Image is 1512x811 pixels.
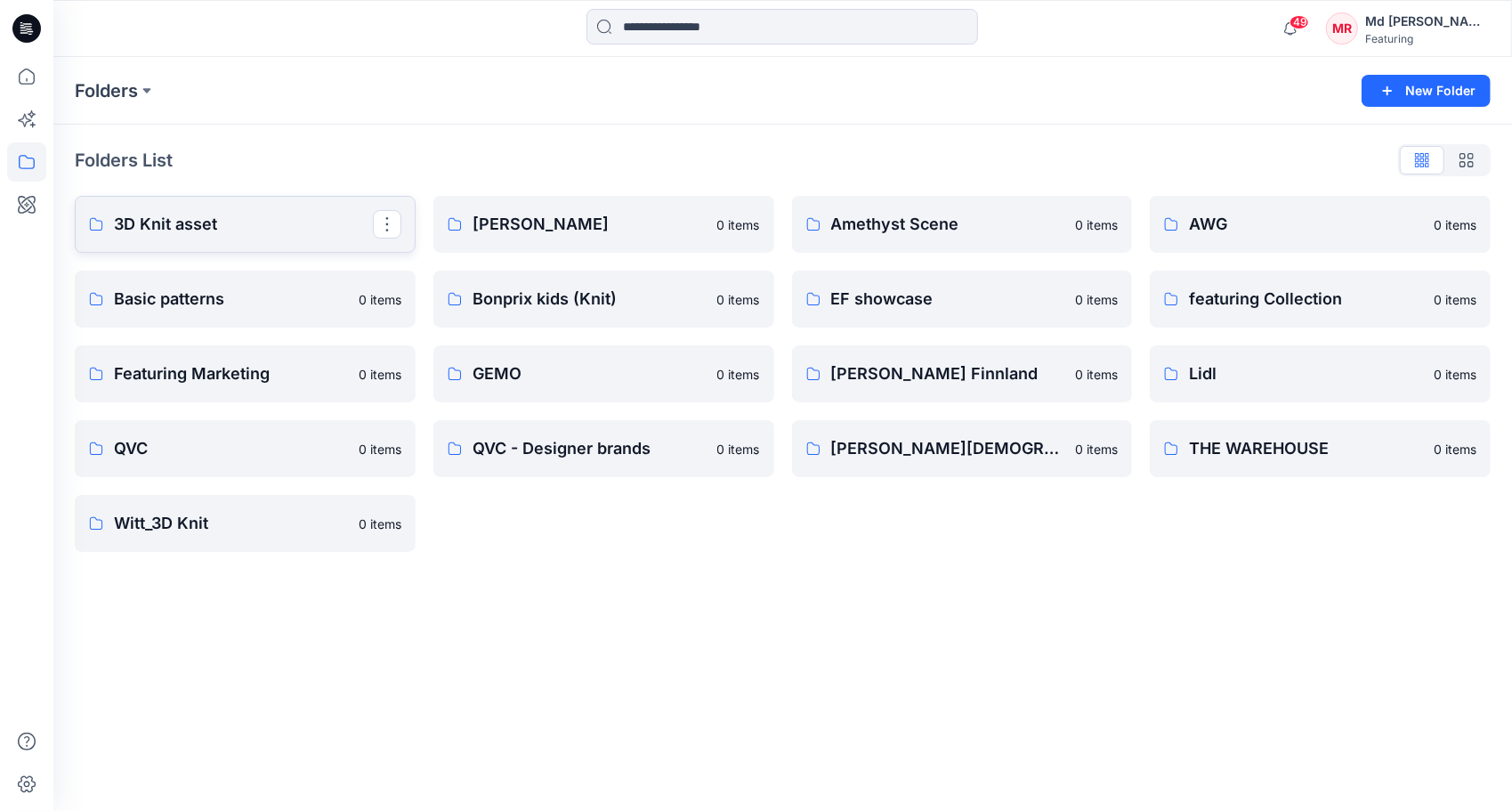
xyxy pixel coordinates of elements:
p: THE WAREHOUSE [1189,436,1423,461]
p: [PERSON_NAME][DEMOGRAPHIC_DATA]'s Personal Zone [831,436,1065,461]
a: Bonprix kids (Knit)0 items [433,271,774,328]
a: Folders [75,78,138,103]
a: [PERSON_NAME]0 items [433,196,774,253]
p: featuring Collection [1189,287,1423,312]
a: QVC - Designer brands0 items [433,420,774,477]
p: Bonprix kids (Knit) [473,287,707,312]
p: 0 items [359,515,401,533]
div: Featuring [1365,32,1490,45]
p: Folders List [75,147,173,174]
p: Basic patterns [114,287,348,312]
p: [PERSON_NAME] Finnland [831,361,1065,386]
a: QVC0 items [75,420,416,477]
a: Basic patterns0 items [75,271,416,328]
p: QVC - Designer brands [473,436,707,461]
button: New Folder [1362,75,1491,107]
a: featuring Collection0 items [1150,271,1491,328]
p: 0 items [1434,215,1476,234]
span: 49 [1290,15,1309,29]
p: 0 items [1075,365,1118,384]
a: EF showcase0 items [792,271,1133,328]
a: 3D Knit asset [75,196,416,253]
p: 0 items [717,365,760,384]
p: 0 items [717,215,760,234]
div: MR [1326,12,1358,45]
a: AWG0 items [1150,196,1491,253]
p: 0 items [1075,290,1118,309]
a: Amethyst Scene0 items [792,196,1133,253]
p: 0 items [717,290,760,309]
p: 0 items [359,440,401,458]
p: QVC [114,436,348,461]
a: [PERSON_NAME][DEMOGRAPHIC_DATA]'s Personal Zone0 items [792,420,1133,477]
a: [PERSON_NAME] Finnland0 items [792,345,1133,402]
a: Featuring Marketing0 items [75,345,416,402]
p: 0 items [1434,365,1476,384]
a: GEMO0 items [433,345,774,402]
div: Md [PERSON_NAME][DEMOGRAPHIC_DATA] [1365,11,1490,32]
a: Witt_3D Knit0 items [75,495,416,552]
p: 0 items [1434,290,1476,309]
a: THE WAREHOUSE0 items [1150,420,1491,477]
p: Witt_3D Knit [114,511,348,536]
p: EF showcase [831,287,1065,312]
p: 0 items [359,290,401,309]
p: [PERSON_NAME] [473,212,707,237]
p: Amethyst Scene [831,212,1065,237]
p: 0 items [359,365,401,384]
p: 3D Knit asset [114,212,373,237]
p: 0 items [1075,440,1118,458]
p: Lidl [1189,361,1423,386]
p: 0 items [1075,215,1118,234]
p: Featuring Marketing [114,361,348,386]
p: GEMO [473,361,707,386]
p: AWG [1189,212,1423,237]
a: Lidl0 items [1150,345,1491,402]
p: 0 items [1434,440,1476,458]
p: 0 items [717,440,760,458]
